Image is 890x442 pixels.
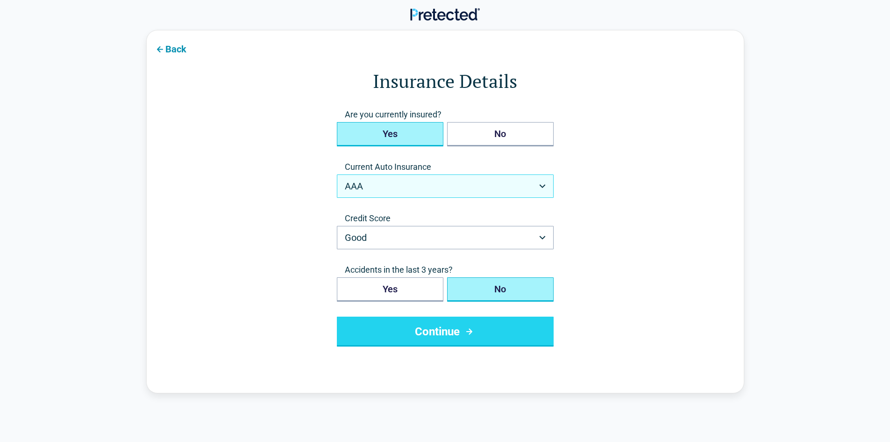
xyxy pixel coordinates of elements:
h1: Insurance Details [184,68,706,94]
span: Are you currently insured? [337,109,554,120]
label: Credit Score [337,213,554,224]
button: Continue [337,317,554,347]
button: Yes [337,277,443,302]
button: Back [147,38,194,59]
button: Yes [337,122,443,146]
label: Current Auto Insurance [337,161,554,173]
span: Accidents in the last 3 years? [337,264,554,275]
button: No [447,277,554,302]
button: No [447,122,554,146]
